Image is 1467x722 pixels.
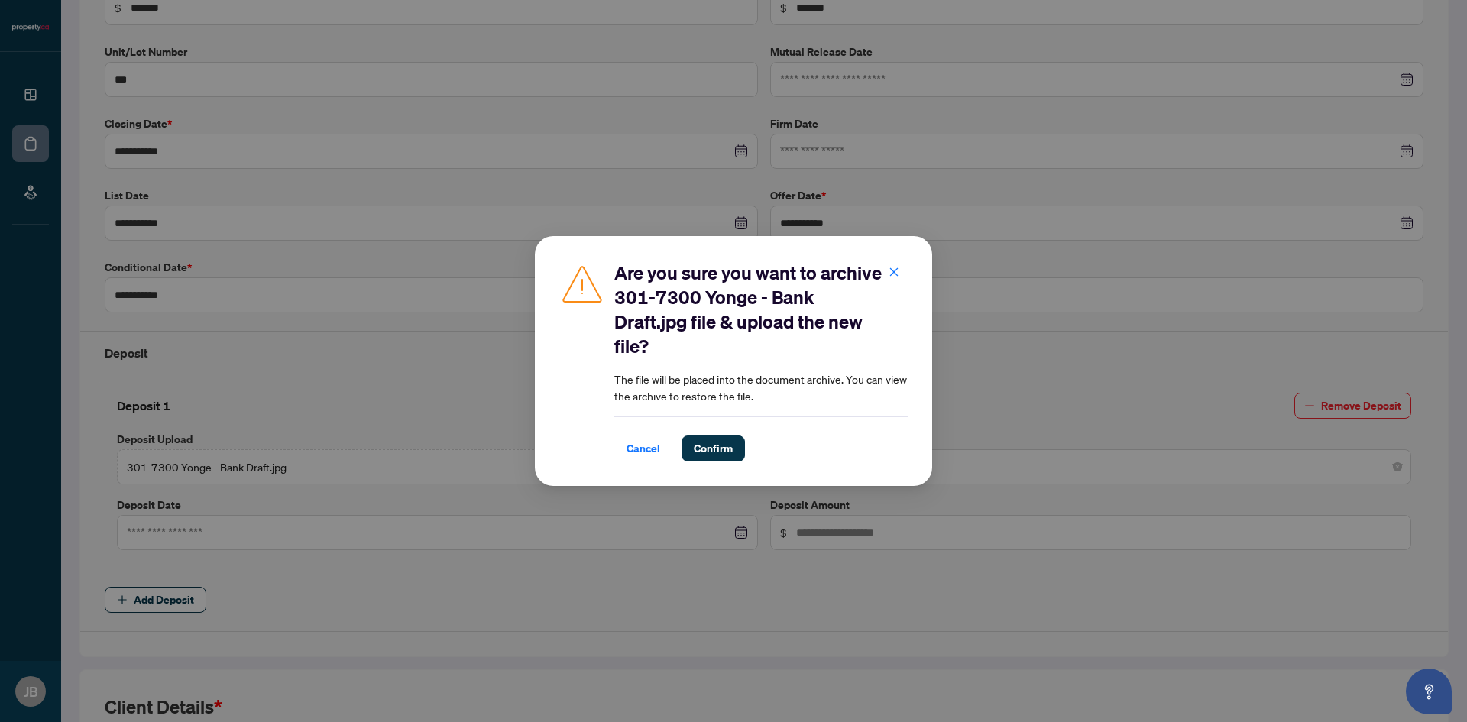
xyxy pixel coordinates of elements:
[682,435,745,461] button: Confirm
[559,261,605,306] img: Caution Icon
[1406,669,1452,714] button: Open asap
[614,261,908,461] div: The file will be placed into the document archive. You can view the archive to restore the file.
[614,261,908,358] h2: Are you sure you want to archive 301-7300 Yonge - Bank Draft.jpg file & upload the new file?
[889,267,899,277] span: close
[694,436,733,461] span: Confirm
[614,435,672,461] button: Cancel
[627,436,660,461] span: Cancel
